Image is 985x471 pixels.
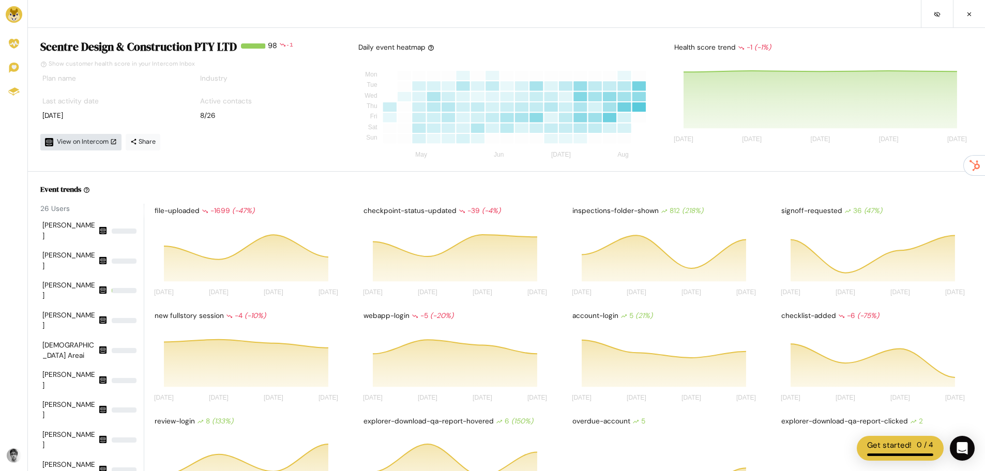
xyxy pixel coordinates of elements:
[781,394,800,401] tspan: [DATE]
[430,311,453,320] i: (-20%)
[154,394,174,401] tspan: [DATE]
[627,289,646,296] tspan: [DATE]
[781,289,800,296] tspan: [DATE]
[7,448,21,463] img: Avatar
[890,394,910,401] tspan: [DATE]
[511,417,533,426] i: (150%)
[40,184,81,194] h6: Event trends
[42,220,96,241] div: [PERSON_NAME]
[459,206,501,216] div: -39
[632,416,645,427] div: 5
[527,289,547,296] tspan: [DATE]
[570,309,764,323] div: account-login
[112,229,137,234] div: 0%
[42,73,76,84] label: Plan name
[245,311,266,320] i: (-10%)
[494,151,504,159] tspan: Jun
[112,407,137,413] div: 0%
[363,289,383,296] tspan: [DATE]
[40,40,237,54] h4: Scentre Design & Construction PTY LTD
[570,414,764,429] div: overdue-account
[42,111,180,121] div: [DATE]
[40,134,122,150] a: View on Intercom
[496,416,533,427] div: 6
[154,289,174,296] tspan: [DATE]
[418,394,437,401] tspan: [DATE]
[112,378,137,383] div: 0.1212709192335678%
[418,289,437,296] tspan: [DATE]
[40,204,144,214] div: 26 Users
[370,113,377,120] tspan: Fri
[212,417,233,426] i: (133%)
[153,204,346,218] div: file-uploaded
[838,311,879,321] div: -6
[551,151,571,159] tspan: [DATE]
[366,134,377,141] tspan: Sun
[42,340,96,361] div: [DEMOGRAPHIC_DATA] Areai
[736,394,756,401] tspan: [DATE]
[202,206,254,216] div: -1699
[867,439,912,451] div: Get started!
[910,416,923,427] div: 2
[367,102,377,110] tspan: Thu
[879,136,899,143] tspan: [DATE]
[57,138,117,146] span: View on Intercom
[367,82,377,89] tspan: Tue
[112,288,137,293] div: 2.5951976715983505%
[527,394,547,401] tspan: [DATE]
[844,206,882,216] div: 36
[232,206,254,215] i: (-47%)
[319,289,338,296] tspan: [DATE]
[361,414,555,429] div: explorer-download-qa-report-hovered
[42,400,96,421] div: [PERSON_NAME]
[6,6,22,23] img: Brand
[42,250,96,271] div: [PERSON_NAME]
[415,151,427,159] tspan: May
[570,204,764,218] div: inspections-folder-shown
[572,289,592,296] tspan: [DATE]
[200,73,228,84] label: Industry
[209,394,229,401] tspan: [DATE]
[917,439,933,451] div: 0 / 4
[779,309,973,323] div: checklist-added
[572,394,592,401] tspan: [DATE]
[947,136,967,143] tspan: [DATE]
[153,414,346,429] div: review-login
[365,92,377,99] tspan: Wed
[112,348,137,353] div: 0%
[268,40,277,58] div: 98
[627,394,646,401] tspan: [DATE]
[754,43,771,52] i: (-1%)
[620,311,653,321] div: 5
[681,289,701,296] tspan: [DATE]
[153,309,346,323] div: new fullstory session
[890,289,910,296] tspan: [DATE]
[836,289,855,296] tspan: [DATE]
[126,134,160,150] a: Share
[209,289,229,296] tspan: [DATE]
[736,289,756,296] tspan: [DATE]
[681,394,701,401] tspan: [DATE]
[368,124,378,131] tspan: Sat
[412,311,453,321] div: -5
[482,206,501,215] i: (-4%)
[617,151,628,159] tspan: Aug
[363,394,383,401] tspan: [DATE]
[857,311,879,320] i: (-75%)
[42,370,96,391] div: [PERSON_NAME]
[226,311,266,321] div: -4
[42,96,99,107] label: Last activity date
[811,136,830,143] tspan: [DATE]
[864,206,882,215] i: (47%)
[40,60,195,68] a: Show customer health score in your Intercom Inbox
[635,311,653,320] i: (21%)
[112,437,137,443] div: 0%
[361,204,555,218] div: checkpoint-status-updated
[950,436,975,461] div: Open Intercom Messenger
[42,280,96,301] div: [PERSON_NAME]
[197,416,233,427] div: 8
[112,259,137,264] div: 0%
[742,136,762,143] tspan: [DATE]
[264,394,283,401] tspan: [DATE]
[319,394,338,401] tspan: [DATE]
